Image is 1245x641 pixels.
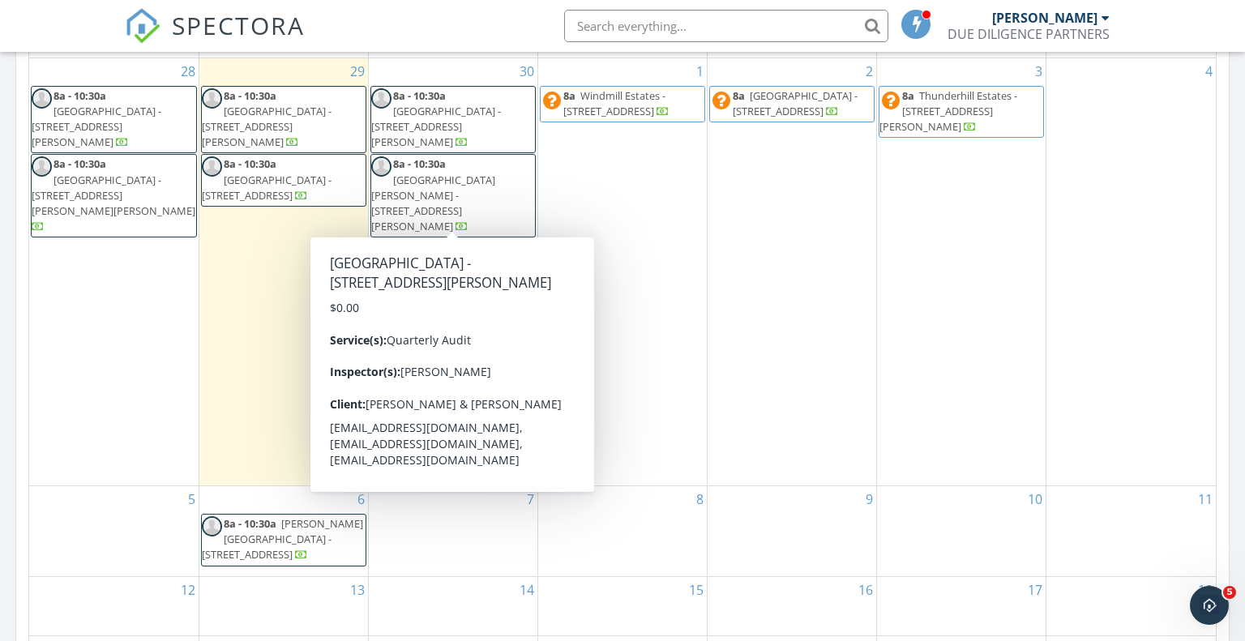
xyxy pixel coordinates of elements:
span: 8a - 10:30a [224,156,276,171]
span: 8a - 10:30a [393,241,446,255]
a: Go to October 9, 2025 [862,486,876,512]
span: [GEOGRAPHIC_DATA] - [STREET_ADDRESS][PERSON_NAME] [371,257,501,302]
img: default-user-f0147aede5fd5fa78ca7ade42f37bd4542148d508eef1c3d3ea960f66861d68b.jpg [371,156,391,177]
a: 8a - 10:30a [GEOGRAPHIC_DATA] - [STREET_ADDRESS][PERSON_NAME] [31,86,197,154]
td: Go to October 9, 2025 [708,486,877,577]
a: 8a - 10:30a South Valley Estates - [STREET_ADDRESS][PERSON_NAME][PERSON_NAME] [370,307,536,375]
a: 8a - 10:30a [GEOGRAPHIC_DATA] - [STREET_ADDRESS][PERSON_NAME] [370,238,536,306]
img: default-user-f0147aede5fd5fa78ca7ade42f37bd4542148d508eef1c3d3ea960f66861d68b.jpg [371,310,391,330]
a: Go to October 15, 2025 [686,577,707,603]
img: default-user-f0147aede5fd5fa78ca7ade42f37bd4542148d508eef1c3d3ea960f66861d68b.jpg [32,88,52,109]
a: 8a - 10:30a [GEOGRAPHIC_DATA] - [STREET_ADDRESS][PERSON_NAME] [202,88,332,150]
img: default-user-f0147aede5fd5fa78ca7ade42f37bd4542148d508eef1c3d3ea960f66861d68b.jpg [32,156,52,177]
img: default-user-f0147aede5fd5fa78ca7ade42f37bd4542148d508eef1c3d3ea960f66861d68b.jpg [371,241,391,261]
span: [GEOGRAPHIC_DATA] - [STREET_ADDRESS] [733,88,858,118]
a: Go to September 28, 2025 [178,58,199,84]
span: SPECTORA [172,8,305,42]
a: Go to October 4, 2025 [1202,58,1216,84]
span: [GEOGRAPHIC_DATA] - [STREET_ADDRESS][PERSON_NAME] [32,104,161,149]
a: Go to October 18, 2025 [1195,577,1216,603]
td: Go to October 18, 2025 [1046,577,1216,636]
td: Go to October 7, 2025 [368,486,537,577]
img: default-user-f0147aede5fd5fa78ca7ade42f37bd4542148d508eef1c3d3ea960f66861d68b.jpg [202,156,222,177]
td: Go to October 1, 2025 [537,58,707,486]
a: 8a - 10:30a South Valley Estates - [STREET_ADDRESS][PERSON_NAME][PERSON_NAME] [371,310,535,371]
td: Go to September 28, 2025 [29,58,199,486]
a: 8a Windmill Estates - [STREET_ADDRESS] [563,88,670,118]
span: 8a - 10:30a [393,310,446,324]
span: [PERSON_NAME] Creek Estates - [STREET_ADDRESS][PERSON_NAME][PERSON_NAME] [371,378,535,424]
a: 8a - 10:30a [GEOGRAPHIC_DATA][PERSON_NAME] - [STREET_ADDRESS][PERSON_NAME] [371,156,495,233]
a: Go to October 1, 2025 [693,58,707,84]
td: Go to October 5, 2025 [29,486,199,577]
td: Go to October 11, 2025 [1046,486,1216,577]
span: Thunderhill Estates - [STREET_ADDRESS][PERSON_NAME] [879,88,1017,134]
td: Go to October 10, 2025 [877,486,1046,577]
td: Go to October 14, 2025 [368,577,537,636]
span: [GEOGRAPHIC_DATA][PERSON_NAME] - [STREET_ADDRESS][PERSON_NAME] [371,173,495,234]
td: Go to October 16, 2025 [708,577,877,636]
a: 8a - 10:30a [PERSON_NAME] [GEOGRAPHIC_DATA] - [STREET_ADDRESS] [201,514,366,566]
img: default-user-f0147aede5fd5fa78ca7ade42f37bd4542148d508eef1c3d3ea960f66861d68b.jpg [202,516,222,536]
a: Go to September 29, 2025 [347,58,368,84]
a: Go to October 13, 2025 [347,577,368,603]
span: [GEOGRAPHIC_DATA] - [STREET_ADDRESS] [202,173,332,203]
a: Go to October 8, 2025 [693,486,707,512]
a: 8a - 10:30a [GEOGRAPHIC_DATA] - [STREET_ADDRESS][PERSON_NAME] [370,86,536,154]
span: [GEOGRAPHIC_DATA] - [STREET_ADDRESS][PERSON_NAME] [202,104,332,149]
a: Go to October 5, 2025 [185,486,199,512]
td: Go to October 6, 2025 [199,486,368,577]
a: 8a Thunderhill Estates - [STREET_ADDRESS][PERSON_NAME] [879,86,1044,139]
span: South Valley Estates - [STREET_ADDRESS][PERSON_NAME][PERSON_NAME] [371,310,535,355]
a: 8a - 10:30a [GEOGRAPHIC_DATA] - [STREET_ADDRESS][PERSON_NAME][PERSON_NAME] [31,154,197,237]
a: 8a Windmill Estates - [STREET_ADDRESS] [540,86,705,122]
img: The Best Home Inspection Software - Spectora [125,8,160,44]
a: 8a Thunderhill Estates - [STREET_ADDRESS][PERSON_NAME] [879,88,1017,134]
span: [GEOGRAPHIC_DATA] - [STREET_ADDRESS][PERSON_NAME][PERSON_NAME] [32,173,195,218]
td: Go to October 3, 2025 [877,58,1046,486]
span: 8a - 10:30a [53,156,106,171]
a: Go to October 2, 2025 [862,58,876,84]
a: 8a [PERSON_NAME] Creek Estates - [STREET_ADDRESS][PERSON_NAME][PERSON_NAME] [371,378,535,440]
td: Go to October 17, 2025 [877,577,1046,636]
a: 8a - 10:30a [GEOGRAPHIC_DATA] - [STREET_ADDRESS][PERSON_NAME][PERSON_NAME] [32,156,195,233]
a: SPECTORA [125,22,305,56]
iframe: Intercom live chat [1190,586,1229,625]
img: default-user-f0147aede5fd5fa78ca7ade42f37bd4542148d508eef1c3d3ea960f66861d68b.jpg [202,88,222,109]
a: Go to October 17, 2025 [1025,577,1046,603]
td: Go to October 13, 2025 [199,577,368,636]
span: [PERSON_NAME] [GEOGRAPHIC_DATA] - [STREET_ADDRESS] [202,516,363,562]
div: DUE DILIGENCE PARTNERS [948,26,1110,42]
td: Go to October 15, 2025 [537,577,707,636]
a: 8a - 10:30a [GEOGRAPHIC_DATA] - [STREET_ADDRESS][PERSON_NAME] [371,88,501,150]
td: Go to October 2, 2025 [708,58,877,486]
a: 8a - 10:30a [GEOGRAPHIC_DATA] - [STREET_ADDRESS][PERSON_NAME] [371,241,501,302]
a: 8a - 10:30a [GEOGRAPHIC_DATA] - [STREET_ADDRESS] [202,156,332,202]
span: 8a [563,88,575,103]
a: 8a [PERSON_NAME] Creek Estates - [STREET_ADDRESS][PERSON_NAME][PERSON_NAME] [370,376,536,444]
a: 8a - 10:30a [GEOGRAPHIC_DATA] - [STREET_ADDRESS][PERSON_NAME] [201,86,366,154]
a: Go to October 11, 2025 [1195,486,1216,512]
td: Go to September 30, 2025 [368,58,537,486]
span: 8a [394,378,406,393]
td: Go to October 12, 2025 [29,577,199,636]
span: 8a - 10:30a [53,88,106,103]
input: Search everything... [564,10,888,42]
span: 8a [733,88,745,103]
a: Go to October 12, 2025 [178,577,199,603]
a: Go to October 7, 2025 [524,486,537,512]
span: 8a - 10:30a [393,156,446,171]
a: 8a - 10:30a [GEOGRAPHIC_DATA] - [STREET_ADDRESS] [201,154,366,207]
td: Go to September 29, 2025 [199,58,368,486]
a: 8a [GEOGRAPHIC_DATA] - [STREET_ADDRESS] [709,86,875,122]
span: 8a - 10:30a [224,88,276,103]
td: Go to October 4, 2025 [1046,58,1216,486]
a: Go to October 6, 2025 [354,486,368,512]
span: 8a [902,88,914,103]
a: 8a [GEOGRAPHIC_DATA] - [STREET_ADDRESS] [733,88,858,118]
div: [PERSON_NAME] [992,10,1097,26]
a: Go to October 10, 2025 [1025,486,1046,512]
a: 8a - 10:30a [GEOGRAPHIC_DATA][PERSON_NAME] - [STREET_ADDRESS][PERSON_NAME] [370,154,536,237]
td: Go to October 8, 2025 [537,486,707,577]
img: default-user-f0147aede5fd5fa78ca7ade42f37bd4542148d508eef1c3d3ea960f66861d68b.jpg [371,88,391,109]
